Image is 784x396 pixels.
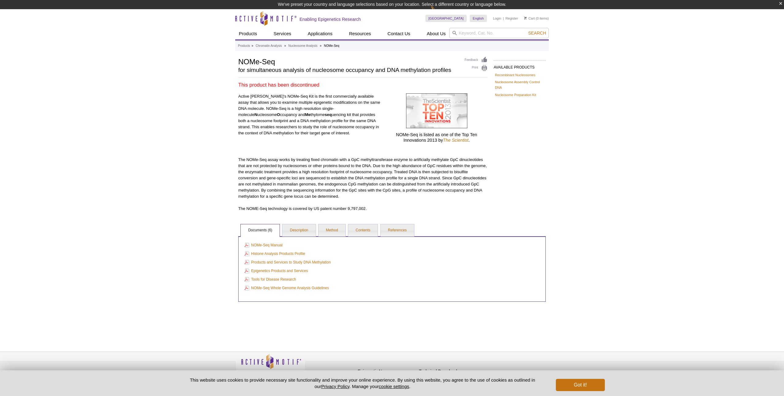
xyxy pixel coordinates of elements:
a: [GEOGRAPHIC_DATA] [425,15,467,22]
a: NOMe-Seq Manual [244,242,283,248]
p: The NOMe-Seq assay works by treating fixed chromatin with a GpC methyltransferase enzyme to artif... [238,157,488,200]
button: cookie settings [379,384,409,389]
a: The Scientist [443,137,468,143]
a: Register [505,16,518,21]
a: Products [238,43,250,49]
img: The Scientist Top Ten Innovations 2013 [406,93,467,128]
a: NOMe-Seq Whole Genome Analysis Guidelines [244,285,329,291]
h3: This product has been discontinued [238,81,488,89]
a: Description [282,224,315,237]
a: Resources [345,28,375,39]
img: Active Motif, [235,352,306,377]
a: Nucleosome Analysis [288,43,318,49]
input: Keyword, Cat. No. [449,28,549,38]
a: Recombinant Nucleosomes [495,72,535,78]
li: | [503,15,504,22]
strong: N [254,112,258,117]
p: The NOME-Seq technology is covered by US patent number 9,797,002. [238,206,488,212]
span: Search [528,31,546,35]
a: English [470,15,487,22]
a: Products and Services to Study DNA Methylation [244,259,331,266]
li: » [251,44,253,47]
a: Applications [304,28,336,39]
h2: for simultaneous analysis of nucleosome occupancy and DNA methylation profiles [238,67,458,73]
li: NOMe-Seq [324,44,339,47]
li: (0 items) [524,15,549,22]
button: Search [526,30,548,36]
li: » [320,44,322,47]
strong: Me [305,112,311,117]
a: Nucleosome Preparation Kit [495,92,536,98]
a: Privacy Policy [309,368,333,377]
button: Got it! [556,379,605,391]
p: Active [PERSON_NAME]'s NOMe-Seq Kit is the first commercially available assay that allows you to ... [238,93,381,136]
img: Your Cart [524,17,527,20]
a: Feedback [465,57,488,63]
a: Method [318,224,345,237]
a: Services [270,28,295,39]
a: Print [465,65,488,72]
h4: NOMe-Seq is listed as one of the Top Ten Innovations 2013 by . [386,130,488,143]
h4: Technical Downloads [419,369,477,374]
a: Nucleosome Assembly Control DNA [495,79,545,90]
a: About Us [423,28,450,39]
a: References [381,224,414,237]
a: Products [235,28,261,39]
a: Tools for Disease Research [244,276,296,283]
a: Login [493,16,501,21]
h4: Epigenetic News [358,369,416,374]
p: This website uses cookies to provide necessary site functionality and improve your online experie... [179,377,546,390]
a: Contact Us [384,28,414,39]
a: Documents (6) [241,224,280,237]
h2: AVAILABLE PRODUCTS [494,60,546,71]
table: Click to Verify - This site chose Symantec SSL for secure e-commerce and confidential communicati... [480,363,526,376]
img: Change Here [431,5,447,19]
strong: O [277,112,280,117]
a: Chromatin Analysis [256,43,282,49]
h2: Enabling Epigenetics Research [300,17,361,22]
a: Contents [348,224,378,237]
strong: seq [325,112,332,117]
a: Cart [524,16,535,21]
h1: NOMe-Seq [238,57,458,66]
a: Histone Analysis Products Profile [244,250,305,257]
a: Epigenetics Products and Services [244,267,308,274]
a: Privacy Policy [321,384,349,389]
li: » [284,44,286,47]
